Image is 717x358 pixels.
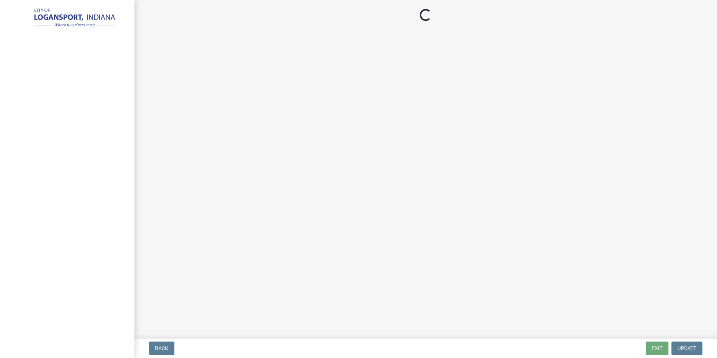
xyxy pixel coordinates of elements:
[677,345,696,351] span: Update
[149,342,174,355] button: Back
[671,342,702,355] button: Update
[155,345,168,351] span: Back
[15,8,122,29] img: City of Logansport, Indiana
[646,342,668,355] button: Exit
